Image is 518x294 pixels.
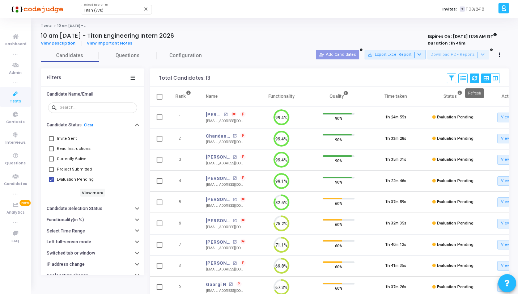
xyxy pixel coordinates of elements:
h6: IP address change [47,262,85,267]
nav: breadcrumb [41,24,509,28]
div: [EMAIL_ADDRESS][DOMAIN_NAME] [206,288,246,294]
span: Evaluation Pending [437,199,474,204]
strong: Duration : 1h 45m [428,40,466,46]
span: 90% [335,115,343,122]
span: P [238,281,240,287]
img: logo [9,2,63,16]
span: 90% [335,136,343,143]
div: [EMAIL_ADDRESS][DOMAIN_NAME] [206,245,246,251]
td: 8 [168,255,199,277]
button: Candidate Selection Status [41,203,144,214]
div: [EMAIL_ADDRESS][DOMAIN_NAME] [206,224,246,230]
span: P [242,154,245,160]
span: Questions [5,160,26,167]
div: [EMAIL_ADDRESS][DOMAIN_NAME] [206,267,246,272]
div: 1h 35m 31s [385,157,406,163]
span: Dashboard [5,41,26,47]
strong: Expires On : [DATE] 11:55 AM IST [428,31,497,39]
td: 6 [168,213,199,234]
div: Total Candidates: 13 [159,75,210,81]
h6: Candidate Status [47,122,82,128]
a: [PERSON_NAME] [PERSON_NAME] Uppaladinni [206,111,222,118]
span: Evaluation Pending [437,242,474,247]
label: Invites: [442,6,457,12]
span: Evaluation Pending [437,115,474,119]
mat-icon: open_in_new [233,198,237,202]
h6: Functionality(in %) [47,217,84,223]
span: Project Submitted [57,165,92,174]
span: View Important Notes [87,40,132,46]
div: [EMAIL_ADDRESS][DOMAIN_NAME] [206,139,246,145]
button: Functionality(in %) [41,214,144,226]
button: IP address change [41,259,144,270]
div: 1h 41m 35s [385,263,406,269]
div: [EMAIL_ADDRESS][DOMAIN_NAME] [206,203,246,209]
div: Name [206,92,218,100]
td: 4 [168,171,199,192]
button: Download PDF Reports [428,50,489,59]
div: 1h 32m 35s [385,220,406,227]
h6: Geolocation change [47,273,88,278]
span: Configuration [169,52,202,59]
mat-icon: Clear [143,6,149,12]
a: View Description [41,41,81,46]
span: 60% [335,199,343,207]
a: [PERSON_NAME] [206,154,231,161]
mat-icon: search [51,104,60,111]
span: Evaluation Pending [437,157,474,162]
div: [EMAIL_ADDRESS][DOMAIN_NAME] [206,118,246,124]
span: 1103/2418 [466,6,484,12]
button: Geolocation change [41,270,144,281]
span: Evaluation Pending [437,221,474,226]
span: 90% [335,157,343,164]
a: [PERSON_NAME] [206,175,231,182]
h6: Select Time Range [47,228,85,234]
a: Gaargi N [206,281,226,288]
button: Candidate Name/Email [41,88,144,100]
span: P [242,175,245,181]
a: Tests [41,24,52,28]
span: P [242,260,245,266]
div: [EMAIL_ADDRESS][DOMAIN_NAME] [206,161,246,166]
span: Candidates [4,181,27,187]
span: Evaluation Pending [437,285,474,289]
div: Filters [47,75,61,81]
mat-icon: open_in_new [224,113,228,117]
mat-icon: save_alt [368,52,373,57]
td: 7 [168,234,199,256]
span: New [20,200,31,206]
h6: Switched tab or window [47,251,95,256]
button: Candidate StatusClear [41,119,144,131]
a: View Important Notes [81,41,138,46]
mat-icon: open_in_new [229,282,233,286]
div: View Options [481,73,500,83]
span: Evaluation Pending [437,263,474,268]
a: [PERSON_NAME] [206,260,231,267]
span: FAQ [12,238,19,244]
h6: Candidate Name/Email [47,92,93,97]
h6: Candidate Selection Status [47,206,102,211]
th: Rank [168,87,199,107]
span: 90% [335,178,343,186]
td: 1 [168,107,199,128]
mat-icon: open_in_new [233,134,237,138]
button: Left full-screen mode [41,236,144,248]
span: Contests [6,119,25,125]
span: Evaluation Pending [57,175,94,184]
mat-icon: open_in_new [233,261,237,265]
span: View Description [41,40,76,46]
mat-icon: person_add_alt [319,52,324,57]
span: 10 am [DATE] - Titan Engineering Intern 2026 [58,24,138,28]
span: 60% [335,285,343,292]
mat-icon: open_in_new [233,240,237,244]
span: Titan (770) [84,8,103,13]
div: 1h 33m 28s [385,136,406,142]
div: [EMAIL_ADDRESS][DOMAIN_NAME] [206,182,246,188]
span: Currently Active [57,155,86,163]
a: Chandan H K [206,133,231,140]
span: Candidates [41,52,99,59]
div: 1h 22m 46s [385,178,406,184]
span: T [460,7,464,12]
span: P [242,133,245,139]
span: P [242,112,245,117]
